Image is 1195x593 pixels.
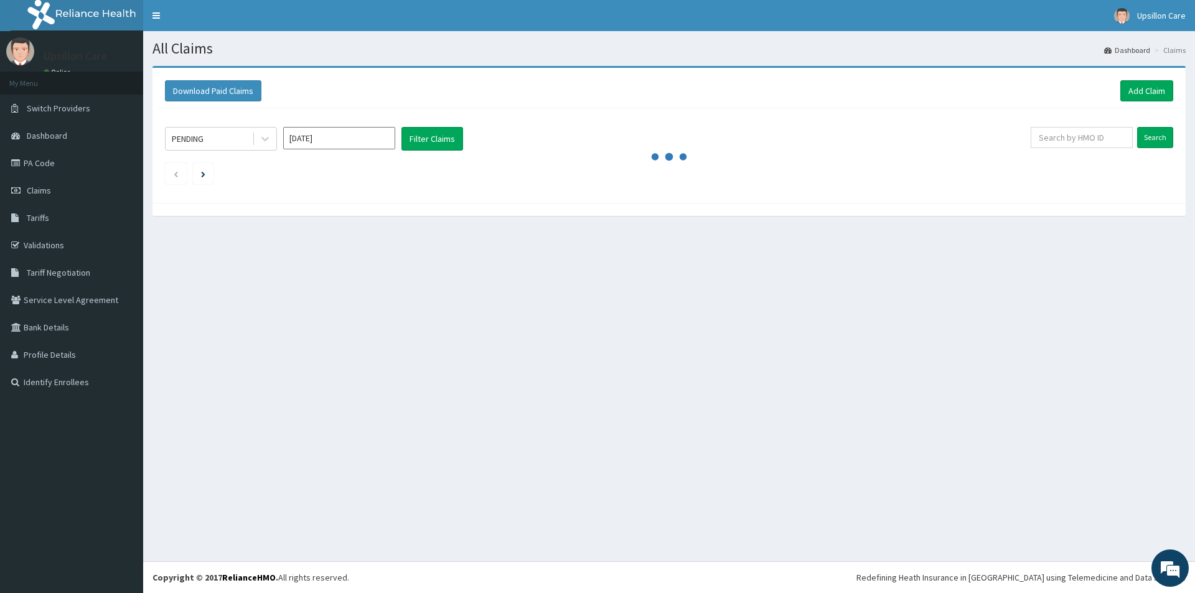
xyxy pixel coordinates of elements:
[152,572,278,583] strong: Copyright © 2017 .
[856,571,1186,584] div: Redefining Heath Insurance in [GEOGRAPHIC_DATA] using Telemedicine and Data Science!
[152,40,1186,57] h1: All Claims
[6,37,34,65] img: User Image
[27,130,67,141] span: Dashboard
[401,127,463,151] button: Filter Claims
[222,572,276,583] a: RelianceHMO
[650,138,688,175] svg: audio-loading
[1137,127,1173,148] input: Search
[1031,127,1133,148] input: Search by HMO ID
[1114,8,1130,24] img: User Image
[1120,80,1173,101] a: Add Claim
[173,168,179,179] a: Previous page
[143,561,1195,593] footer: All rights reserved.
[283,127,395,149] input: Select Month and Year
[172,133,204,145] div: PENDING
[27,103,90,114] span: Switch Providers
[44,68,73,77] a: Online
[27,267,90,278] span: Tariff Negotiation
[27,212,49,223] span: Tariffs
[1151,45,1186,55] li: Claims
[27,185,51,196] span: Claims
[44,50,107,62] p: Upsillon Care
[1137,10,1186,21] span: Upsillon Care
[201,168,205,179] a: Next page
[165,80,261,101] button: Download Paid Claims
[1104,45,1150,55] a: Dashboard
